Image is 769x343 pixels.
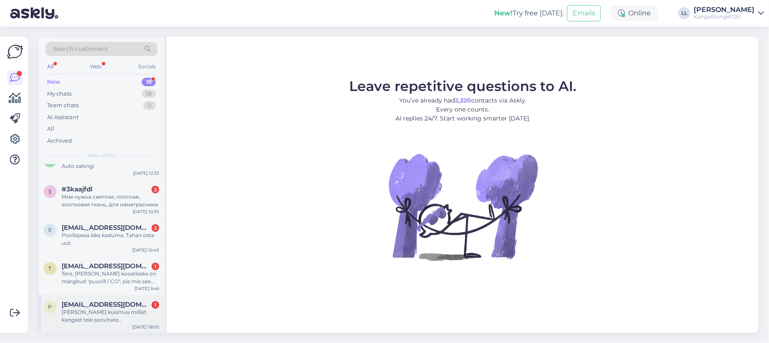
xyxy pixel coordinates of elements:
div: [DATE] 9:46 [134,285,159,292]
span: #3kaajfdl [62,185,92,193]
div: [DATE] 18:00 [132,324,159,330]
div: LL [678,7,690,19]
button: Emails [567,5,601,21]
div: 2 [151,186,159,193]
span: Leave repetitive questions to AI. [349,78,576,94]
img: No Chat active [386,130,540,284]
div: AI Assistant [47,113,79,122]
a: [PERSON_NAME]Kangadzungel OÜ [694,6,764,20]
b: 2,320 [455,97,471,104]
div: [PERSON_NAME] küsimus millist kangast teie soovitate masintikkimisel embleemi tegemiseks. [62,308,159,324]
div: 1 [151,263,159,270]
span: p [48,304,52,310]
div: [DATE] 10:35 [133,208,159,215]
span: 3 [49,188,52,195]
div: 1 [151,301,159,309]
span: Search customers [53,44,107,53]
span: New chats [88,152,115,159]
div: New [47,78,60,86]
span: tonu.lilleorg@yahoo.com [62,262,151,270]
div: Socials [137,61,157,72]
div: Try free [DATE]: [494,8,564,18]
div: Tere, [PERSON_NAME] koostiseks on märgitud "puuvill / CO", siis mis see CO on? [62,270,159,285]
span: erikakuzmina069@gmail.com [62,224,151,232]
div: [DATE] 10:45 [132,247,159,253]
span: paripilleriin@gmail.com [62,301,151,308]
div: Team chats [47,101,79,110]
div: Kangadzungel OÜ [694,13,754,20]
div: 18 [142,78,156,86]
div: Online [611,6,658,21]
div: My chats [47,90,71,98]
div: [PERSON_NAME] [694,6,754,13]
div: [DATE] 12:33 [133,170,159,176]
div: Мне нужна светлая, плотная, хлопковая ткань, для наматрасника [62,193,159,208]
div: Archived [47,137,72,145]
div: 0 [143,101,156,110]
div: Auto salongi [62,162,159,170]
div: All [45,61,55,72]
p: You’ve already had contacts via Askly. Every one counts. AI replies 24/7. Start working smarter [... [349,96,576,123]
div: Web [89,61,104,72]
div: All [47,125,54,133]
img: Askly Logo [7,44,23,60]
b: New! [494,9,513,17]
span: e [48,227,52,233]
div: 19 [142,90,156,98]
span: t [49,265,52,272]
div: Poolispesa läks kaduma. Tahan osta uut. [62,232,159,247]
div: 2 [151,224,159,232]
